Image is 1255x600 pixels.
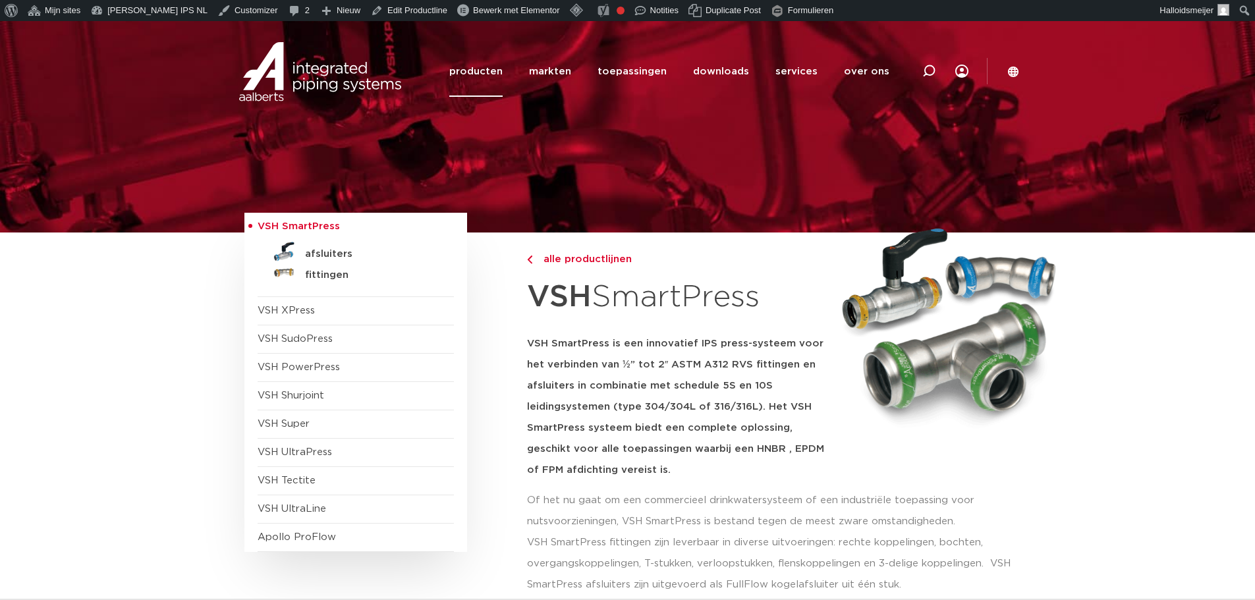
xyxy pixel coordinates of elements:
[258,447,332,457] a: VSH UltraPress
[527,490,1011,595] p: Of het nu gaat om een commercieel drinkwatersysteem of een industriële toepassing voor nutsvoorzi...
[527,282,592,312] strong: VSH
[449,46,503,97] a: producten
[529,46,571,97] a: markten
[527,252,825,267] a: alle productlijnen
[449,46,889,97] nav: Menu
[536,254,632,264] span: alle productlijnen
[258,221,340,231] span: VSH SmartPress
[1179,5,1213,15] span: idsmeijer
[775,46,818,97] a: services
[598,46,667,97] a: toepassingen
[527,339,824,475] strong: VSH SmartPress is een innovatief IPS press-systeem voor het verbinden van ½” tot 2″ ASTM A312 RVS...
[527,256,532,264] img: chevron-right.svg
[258,476,316,485] a: VSH Tectite
[258,362,340,372] a: VSH PowerPress
[955,44,968,98] nav: Menu
[258,504,326,514] a: VSH UltraLine
[844,46,889,97] a: over ons
[617,7,625,14] div: Focus keyphrase niet ingevuld
[258,306,315,315] a: VSH XPress
[473,5,560,15] span: Bewerk met Elementor
[305,269,435,281] h5: fittingen
[258,334,333,344] a: VSH SudoPress
[258,241,454,262] a: afsluiters
[258,262,454,283] a: fittingen
[258,419,310,429] a: VSH Super
[258,391,324,400] a: VSH Shurjoint
[305,248,435,260] h5: afsluiters
[527,272,825,323] h1: SmartPress
[258,532,336,542] a: Apollo ProFlow
[693,46,749,97] a: downloads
